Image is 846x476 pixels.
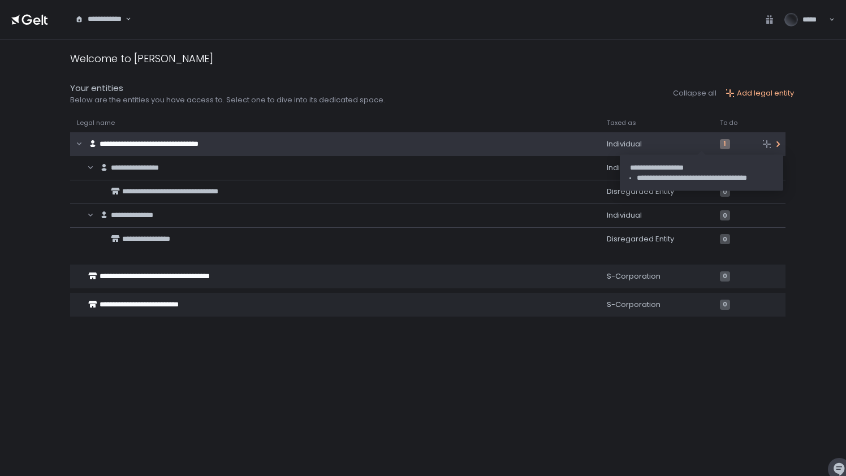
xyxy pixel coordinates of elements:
div: S-Corporation [607,271,706,282]
span: 0 [720,300,730,310]
span: 1 [720,139,730,149]
span: 0 [720,187,730,197]
div: Individual [607,210,706,220]
span: Taxed as [607,119,636,127]
div: Welcome to [PERSON_NAME] [70,51,213,66]
div: Disregarded Entity [607,187,706,197]
span: 0 [720,271,730,282]
div: S-Corporation [607,300,706,310]
span: Legal name [77,119,115,127]
span: 0 [720,234,730,244]
div: Below are the entities you have access to. Select one to dive into its dedicated space. [70,95,385,105]
div: Search for option [68,7,131,31]
div: Your entities [70,82,385,95]
span: 0 [720,163,730,173]
div: Disregarded Entity [607,234,706,244]
button: Add legal entity [726,88,794,98]
div: Individual [607,163,706,173]
span: To do [720,119,737,127]
div: Individual [607,139,706,149]
span: 0 [720,210,730,220]
button: Collapse all [673,88,716,98]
